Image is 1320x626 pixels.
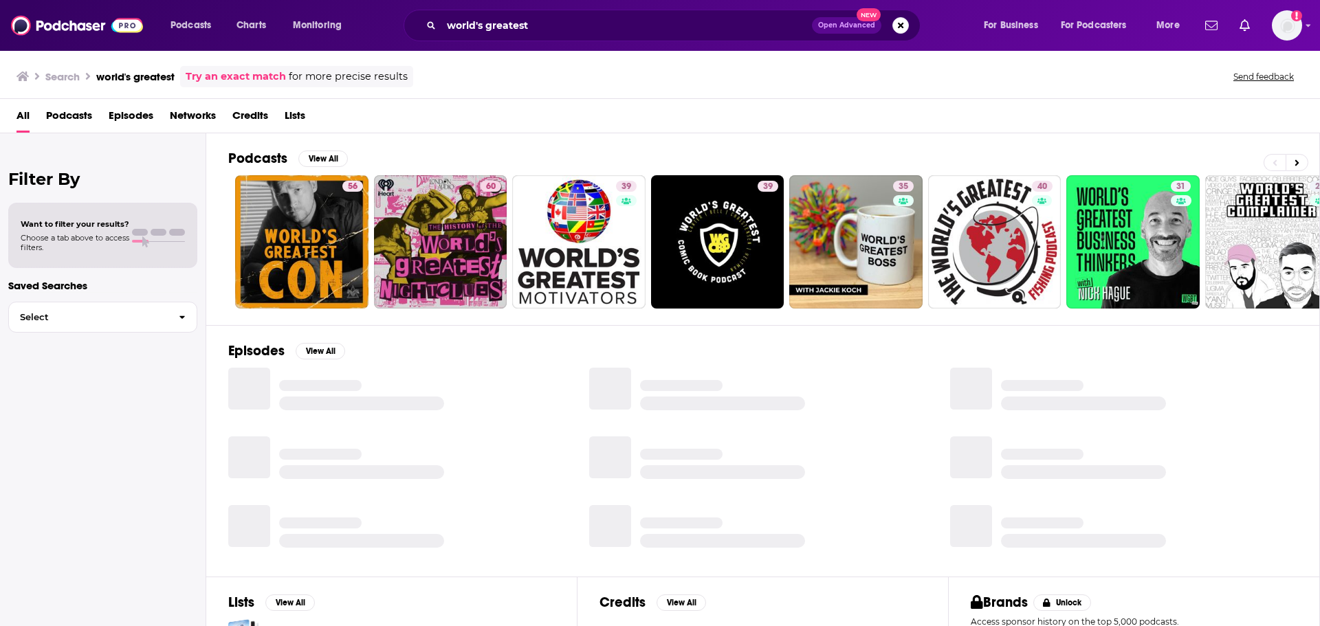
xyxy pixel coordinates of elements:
[1272,10,1302,41] button: Show profile menu
[1272,10,1302,41] span: Logged in as Ashley_Beenen
[228,342,345,359] a: EpisodesView All
[481,181,501,192] a: 60
[228,150,287,167] h2: Podcasts
[1176,180,1185,194] span: 31
[374,175,507,309] a: 60
[293,16,342,35] span: Monitoring
[289,69,408,85] span: for more precise results
[758,181,778,192] a: 39
[1291,10,1302,21] svg: Add a profile image
[186,69,286,85] a: Try an exact match
[9,313,168,322] span: Select
[657,594,706,611] button: View All
[417,10,934,41] div: Search podcasts, credits, & more...
[45,70,80,83] h3: Search
[971,594,1028,611] h2: Brands
[616,181,637,192] a: 39
[298,150,348,167] button: View All
[1200,14,1223,37] a: Show notifications dropdown
[236,16,266,35] span: Charts
[46,104,92,133] a: Podcasts
[283,14,360,36] button: open menu
[96,70,175,83] h3: world's greatest
[296,343,345,359] button: View All
[857,8,881,21] span: New
[228,14,274,36] a: Charts
[8,302,197,333] button: Select
[1061,16,1127,35] span: For Podcasters
[21,219,129,229] span: Want to filter your results?
[8,169,197,189] h2: Filter By
[235,175,368,309] a: 56
[1066,175,1200,309] a: 31
[170,16,211,35] span: Podcasts
[486,180,496,194] span: 60
[1147,14,1197,36] button: open menu
[228,594,315,611] a: ListsView All
[984,16,1038,35] span: For Business
[265,594,315,611] button: View All
[1229,71,1298,82] button: Send feedback
[599,594,706,611] a: CreditsView All
[8,279,197,292] p: Saved Searches
[1033,594,1092,611] button: Unlock
[789,175,923,309] a: 35
[818,22,875,29] span: Open Advanced
[342,181,363,192] a: 56
[161,14,229,36] button: open menu
[441,14,812,36] input: Search podcasts, credits, & more...
[1037,180,1047,194] span: 40
[812,17,881,34] button: Open AdvancedNew
[16,104,30,133] a: All
[928,175,1061,309] a: 40
[228,342,285,359] h2: Episodes
[763,180,773,194] span: 39
[285,104,305,133] a: Lists
[228,594,254,611] h2: Lists
[1234,14,1255,37] a: Show notifications dropdown
[1156,16,1180,35] span: More
[170,104,216,133] a: Networks
[512,175,646,309] a: 39
[893,181,914,192] a: 35
[348,180,357,194] span: 56
[1171,181,1191,192] a: 31
[651,175,784,309] a: 39
[21,233,129,252] span: Choose a tab above to access filters.
[1272,10,1302,41] img: User Profile
[232,104,268,133] a: Credits
[899,180,908,194] span: 35
[1052,14,1147,36] button: open menu
[621,180,631,194] span: 39
[228,150,348,167] a: PodcastsView All
[599,594,646,611] h2: Credits
[11,12,143,38] img: Podchaser - Follow, Share and Rate Podcasts
[1032,181,1053,192] a: 40
[974,14,1055,36] button: open menu
[109,104,153,133] a: Episodes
